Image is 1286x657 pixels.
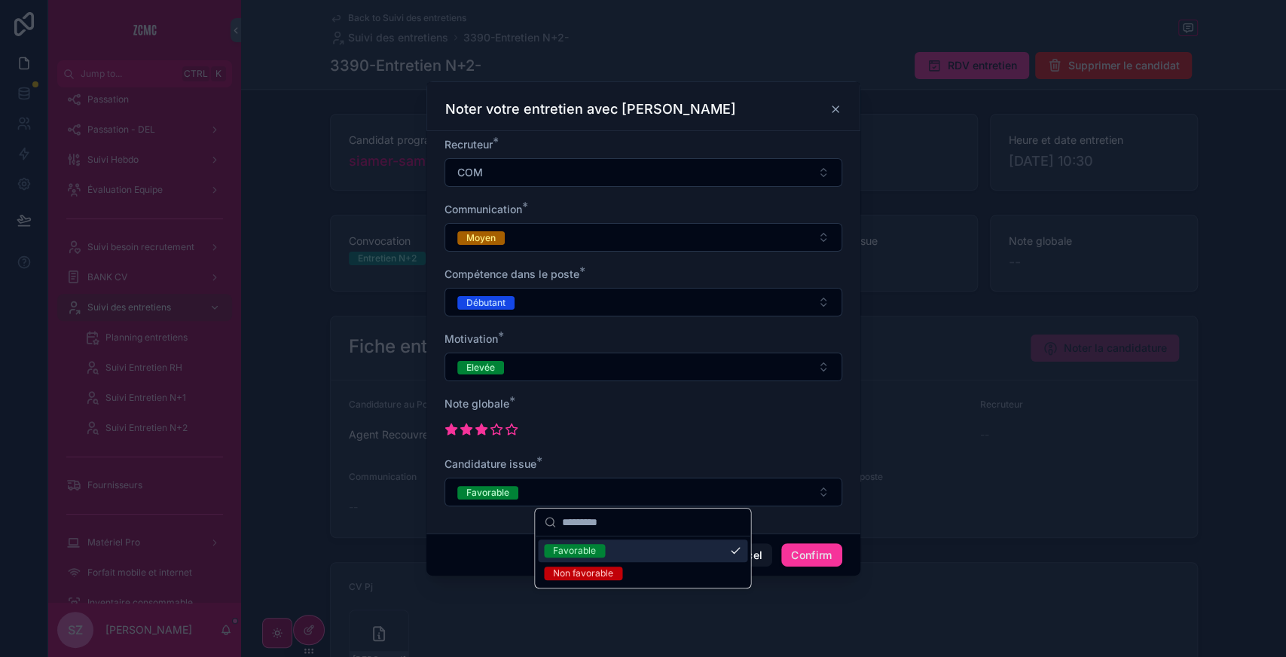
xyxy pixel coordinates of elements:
span: Note globale [444,397,509,410]
div: Suggestions [535,536,750,588]
div: Favorable [553,544,596,558]
button: Select Button [444,353,842,381]
span: COM [457,165,483,180]
span: Compétence dans le poste [444,267,579,280]
h3: Noter votre entretien avec [PERSON_NAME] [445,100,736,118]
button: Select Button [444,158,842,187]
div: Favorable [466,486,509,500]
span: Recruteur [444,138,493,151]
button: Select Button [444,288,842,316]
span: Communication [444,203,522,215]
button: Select Button [444,223,842,252]
div: Elevée [466,361,495,374]
span: Motivation [444,332,498,345]
div: Débutant [466,296,506,310]
button: Select Button [444,478,842,506]
div: Moyen [466,231,496,245]
div: Non favorable [553,567,613,580]
button: Confirm [781,543,842,567]
span: Candidature issue [444,457,536,470]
